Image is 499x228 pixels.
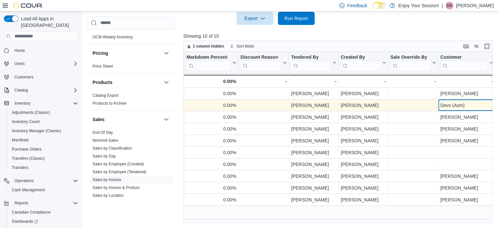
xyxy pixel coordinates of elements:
[7,154,81,163] button: Transfers (Classic)
[162,49,170,57] button: Pricing
[440,77,493,85] div: -
[93,101,126,106] span: Products to Archive
[87,33,176,44] div: OCM
[12,177,78,185] span: Operations
[12,210,51,215] span: Canadian Compliance
[237,44,254,49] span: Sort fields
[14,178,34,183] span: Operations
[227,42,257,50] button: Sort fields
[1,59,81,68] button: Users
[341,113,386,121] div: [PERSON_NAME]
[12,46,78,54] span: Home
[291,54,331,60] div: Tendered By
[14,200,28,206] span: Reports
[341,149,386,156] div: [PERSON_NAME]
[440,184,493,192] div: [PERSON_NAME]
[9,164,31,172] a: Transfers
[7,108,81,117] button: Adjustments (Classic)
[440,54,488,60] div: Customer
[7,185,81,195] button: Cash Management
[93,93,118,98] span: Catalog Export
[390,54,430,60] div: Sale Override By
[93,130,113,135] a: End Of Day
[240,12,269,25] span: Export
[12,60,78,68] span: Users
[12,86,78,94] span: Catalog
[14,88,28,93] span: Catalog
[13,2,43,9] img: Cova
[291,149,336,156] div: [PERSON_NAME]
[291,90,336,97] div: [PERSON_NAME]
[341,101,386,109] div: [PERSON_NAME]
[390,54,430,71] div: Sale Override By
[240,77,287,85] div: -
[12,86,31,94] button: Catalog
[162,78,170,86] button: Products
[186,149,236,156] div: 0.00%
[237,12,273,25] button: Export
[93,79,113,86] h3: Products
[291,160,336,168] div: [PERSON_NAME]
[93,161,144,167] span: Sales by Employee (Created)
[7,145,81,154] button: Purchase Orders
[291,137,336,145] div: [PERSON_NAME]
[93,146,132,151] a: Sales by Classification
[186,172,236,180] div: 0.00%
[1,198,81,208] button: Reports
[440,125,493,133] div: [PERSON_NAME]
[186,184,236,192] div: 0.00%
[291,101,336,109] div: [PERSON_NAME]
[291,113,336,121] div: [PERSON_NAME]
[14,48,25,53] span: Home
[93,193,124,198] span: Sales by Location
[341,125,386,133] div: [PERSON_NAME]
[398,2,439,10] p: Enjoy Your Session!
[93,162,144,166] a: Sales by Employee (Created)
[14,74,33,80] span: Customers
[12,110,50,115] span: Adjustments (Classic)
[162,115,170,123] button: Sales
[9,155,47,162] a: Transfers (Classic)
[341,54,381,60] div: Created By
[93,177,121,182] a: Sales by Invoice
[12,99,78,107] span: Inventory
[93,154,116,159] span: Sales by Day
[9,164,78,172] span: Transfers
[240,54,281,60] div: Discount Reason
[9,145,78,153] span: Purchase Orders
[93,138,118,143] a: Itemized Sales
[14,61,25,66] span: Users
[12,73,78,81] span: Customers
[472,42,480,50] button: Display options
[373,2,386,9] input: Dark Mode
[12,177,36,185] button: Operations
[93,185,139,190] span: Sales by Invoice & Product
[291,54,331,71] div: Tendered By
[440,196,493,204] div: [PERSON_NAME]
[341,196,386,204] div: [PERSON_NAME]
[186,54,236,71] button: Markdown Percent
[93,116,105,123] h3: Sales
[341,54,386,71] button: Created By
[93,170,146,174] a: Sales by Employee (Tendered)
[240,54,281,71] div: Discount Reason
[1,72,81,82] button: Customers
[341,172,386,180] div: [PERSON_NAME]
[240,54,287,71] button: Discount Reason
[291,184,336,192] div: [PERSON_NAME]
[9,186,48,194] a: Cash Management
[183,33,496,39] p: Showing 10 of 10
[9,145,44,153] a: Purchase Orders
[390,54,436,71] button: Sale Override By
[284,15,308,22] span: Run Report
[440,90,493,97] div: [PERSON_NAME]
[14,101,31,106] span: Inventory
[12,73,36,81] a: Customers
[291,196,336,204] div: [PERSON_NAME]
[9,127,64,135] a: Inventory Manager (Classic)
[184,42,227,50] button: 1 column hidden
[93,169,146,175] span: Sales by Employee (Tendered)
